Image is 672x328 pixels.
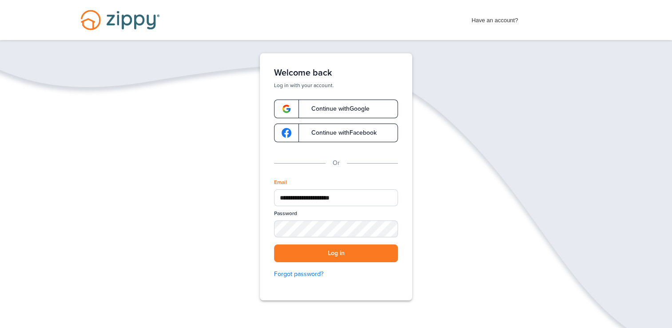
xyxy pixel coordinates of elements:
a: google-logoContinue withGoogle [274,100,398,118]
input: Email [274,189,398,206]
img: google-logo [282,128,291,138]
img: google-logo [282,104,291,114]
a: google-logoContinue withFacebook [274,124,398,142]
span: Have an account? [472,11,518,25]
span: Continue with Google [302,106,370,112]
p: Or [333,158,340,168]
button: Log in [274,244,398,263]
p: Log in with your account. [274,82,398,89]
a: Forgot password? [274,269,398,279]
label: Password [274,210,297,217]
input: Password [274,220,398,237]
h1: Welcome back [274,68,398,78]
span: Continue with Facebook [302,130,377,136]
label: Email [274,179,287,186]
